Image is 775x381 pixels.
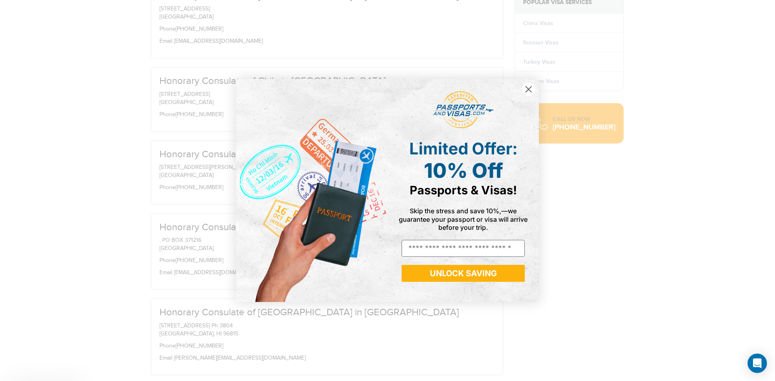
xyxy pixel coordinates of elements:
[410,183,517,197] span: Passports & Visas!
[522,82,536,96] button: Close dialog
[433,91,494,129] img: passports and visas
[424,158,503,183] span: 10% Off
[402,265,525,282] button: UNLOCK SAVING
[236,79,387,302] img: de9cda0d-0715-46ca-9a25-073762a91ba7.png
[399,207,528,231] span: Skip the stress and save 10%,—we guarantee your passport or visa will arrive before your trip.
[748,354,767,373] div: Open Intercom Messenger
[409,139,517,158] span: Limited Offer:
